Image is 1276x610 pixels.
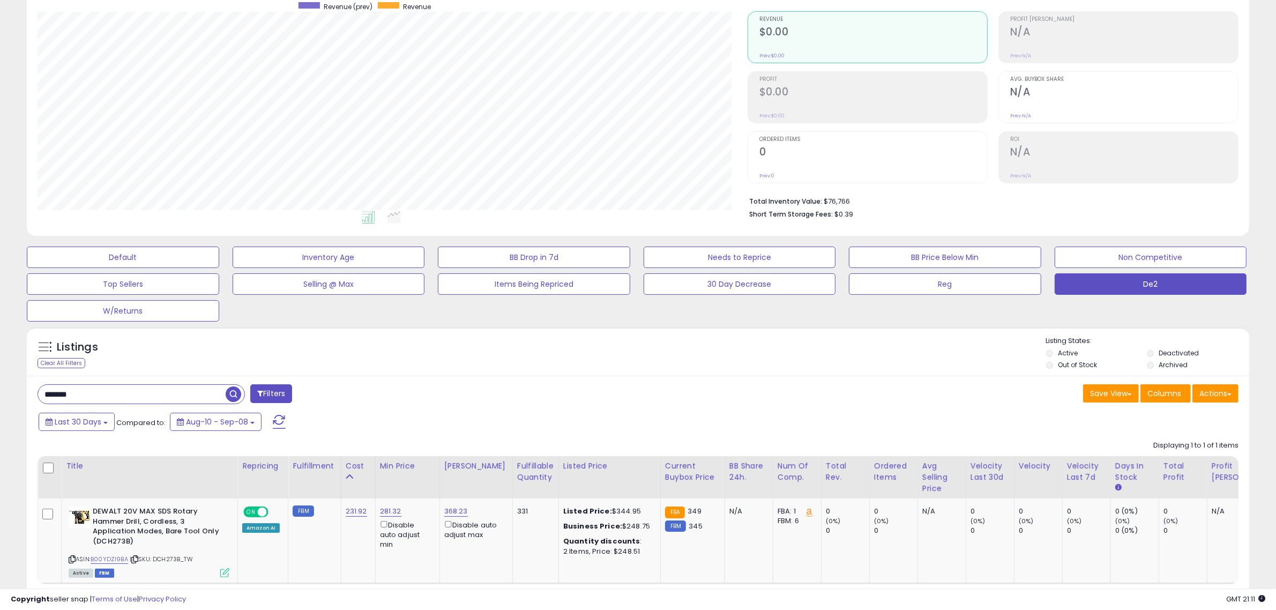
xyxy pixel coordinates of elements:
[665,520,686,532] small: FBM
[293,460,336,472] div: Fulfillment
[130,555,193,563] span: | SKU: DCH273B_TW
[849,273,1041,295] button: Reg
[38,358,85,368] div: Clear All Filters
[1115,517,1130,525] small: (0%)
[139,594,186,604] a: Privacy Policy
[69,507,229,576] div: ASIN:
[444,519,504,540] div: Disable auto adjust max
[826,517,841,525] small: (0%)
[1115,526,1159,535] div: 0 (0%)
[749,210,833,219] b: Short Term Storage Fees:
[563,460,656,472] div: Listed Price
[92,594,137,604] a: Terms of Use
[1163,526,1207,535] div: 0
[778,507,813,516] div: FBA: 1
[517,507,550,516] div: 331
[346,460,371,472] div: Cost
[57,340,98,355] h5: Listings
[971,517,986,525] small: (0%)
[1010,26,1238,40] h2: N/A
[346,506,367,517] a: 231.92
[665,507,685,518] small: FBA
[293,505,314,517] small: FBM
[1226,594,1265,604] span: 2025-10-9 21:11 GMT
[971,460,1010,483] div: Velocity Last 30d
[438,273,630,295] button: Items Being Repriced
[1212,507,1272,516] div: N/A
[1010,77,1238,83] span: Avg. Buybox Share
[27,273,219,295] button: Top Sellers
[242,460,283,472] div: Repricing
[186,416,248,427] span: Aug-10 - Sep-08
[759,26,987,40] h2: $0.00
[563,537,652,546] div: :
[1159,348,1199,358] label: Deactivated
[1115,507,1159,516] div: 0 (0%)
[1010,53,1031,59] small: Prev: N/A
[55,416,101,427] span: Last 30 Days
[242,523,280,533] div: Amazon AI
[759,86,987,100] h2: $0.00
[563,521,622,531] b: Business Price:
[1140,384,1191,403] button: Columns
[826,507,869,516] div: 0
[874,526,917,535] div: 0
[11,594,186,605] div: seller snap | |
[759,146,987,160] h2: 0
[1115,460,1154,483] div: Days In Stock
[444,460,508,472] div: [PERSON_NAME]
[563,506,612,516] b: Listed Price:
[729,507,765,516] div: N/A
[39,413,115,431] button: Last 30 Days
[1058,348,1078,358] label: Active
[563,507,652,516] div: $344.95
[69,569,93,578] span: All listings currently available for purchase on Amazon
[403,2,431,11] span: Revenue
[1192,384,1238,403] button: Actions
[1067,460,1106,483] div: Velocity Last 7d
[1010,173,1031,179] small: Prev: N/A
[517,460,554,483] div: Fulfillable Quantity
[244,508,258,517] span: ON
[826,460,865,483] div: Total Rev.
[95,569,114,578] span: FBM
[250,384,292,403] button: Filters
[1010,113,1031,119] small: Prev: N/A
[1055,273,1247,295] button: De2
[1163,507,1207,516] div: 0
[170,413,262,431] button: Aug-10 - Sep-08
[1058,360,1097,369] label: Out of Stock
[1055,247,1247,268] button: Non Competitive
[93,507,223,549] b: DEWALT 20V MAX SDS Rotary Hammer Drill, Cordless, 3 Application Modes, Bare Tool Only (DCH273B)
[1083,384,1139,403] button: Save View
[27,300,219,322] button: W/Returns
[778,460,817,483] div: Num of Comp.
[1046,336,1249,346] p: Listing States:
[69,507,90,528] img: 412IpdPaebL._SL40_.jpg
[324,2,372,11] span: Revenue (prev)
[438,247,630,268] button: BB Drop in 7d
[563,547,652,556] div: 2 Items, Price: $248.51
[11,594,50,604] strong: Copyright
[689,521,702,531] span: 345
[874,460,913,483] div: Ordered Items
[759,77,987,83] span: Profit
[759,113,785,119] small: Prev: $0.00
[233,247,425,268] button: Inventory Age
[1010,86,1238,100] h2: N/A
[759,17,987,23] span: Revenue
[665,460,720,483] div: Current Buybox Price
[922,507,958,516] div: N/A
[749,197,822,206] b: Total Inventory Value:
[1019,517,1034,525] small: (0%)
[922,460,961,494] div: Avg Selling Price
[971,507,1014,516] div: 0
[1010,137,1238,143] span: ROI
[27,247,219,268] button: Default
[1019,526,1062,535] div: 0
[1067,507,1110,516] div: 0
[834,209,853,219] span: $0.39
[444,506,468,517] a: 368.23
[1115,483,1122,493] small: Days In Stock.
[1010,17,1238,23] span: Profit [PERSON_NAME]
